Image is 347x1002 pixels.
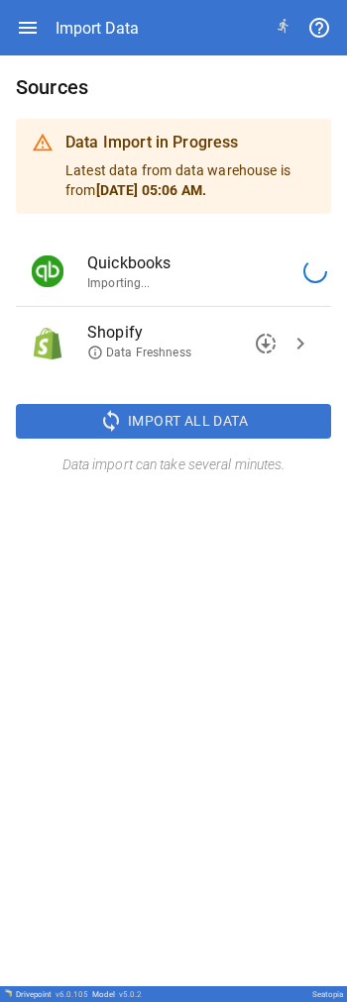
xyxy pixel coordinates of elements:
[87,345,191,361] span: Data Freshness
[56,19,139,38] div: Import Data
[4,989,12,997] img: Drivepoint
[96,182,206,198] b: [DATE] 05:06 AM .
[99,409,123,433] span: sync
[254,332,278,355] span: downloading
[16,990,88,999] div: Drivepoint
[65,131,315,154] div: Data Import in Progress
[65,160,315,200] p: Latest data from data warehouse is from
[16,71,331,103] h6: Sources
[32,328,63,359] img: Shopify
[87,321,284,345] span: Shopify
[128,409,248,434] span: Import All Data
[32,255,63,287] img: Quickbooks
[312,990,343,999] div: Seatopia
[289,332,312,355] span: chevron_right
[92,990,142,999] div: Model
[16,404,331,440] button: Import All Data
[56,990,88,999] span: v 6.0.105
[87,251,284,275] span: Quickbooks
[87,275,284,292] p: Importing...
[119,990,142,999] span: v 5.0.2
[16,454,331,476] h6: Data import can take several minutes.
